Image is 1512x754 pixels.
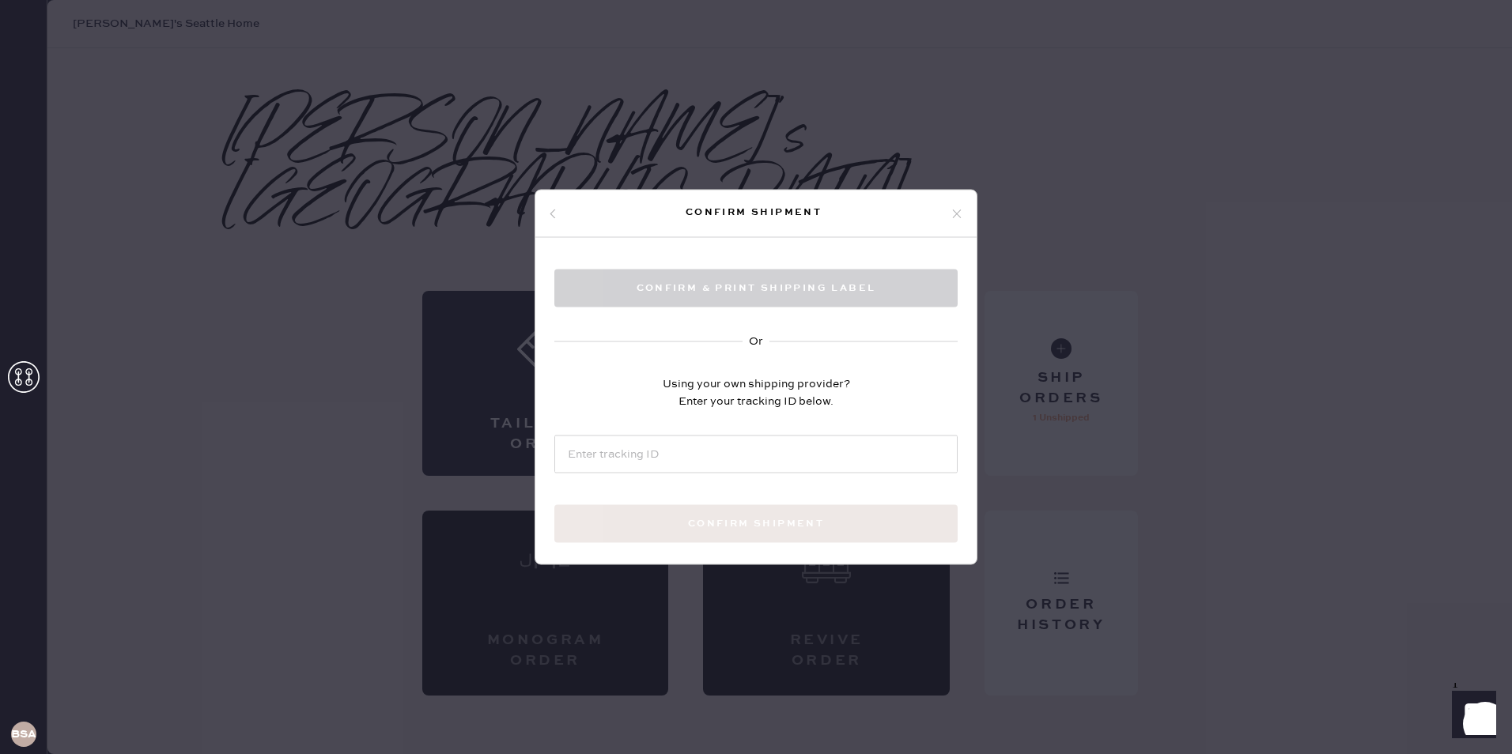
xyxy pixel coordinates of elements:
button: Confirm shipment [554,505,958,543]
div: Confirm shipment [558,202,950,221]
div: Using your own shipping provider? Enter your tracking ID below. [663,375,850,410]
div: Or [749,333,763,350]
h3: BSA [11,729,36,740]
input: Enter tracking ID [554,435,958,473]
button: Confirm & Print shipping label [554,270,958,307]
iframe: Front Chat [1437,683,1505,751]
